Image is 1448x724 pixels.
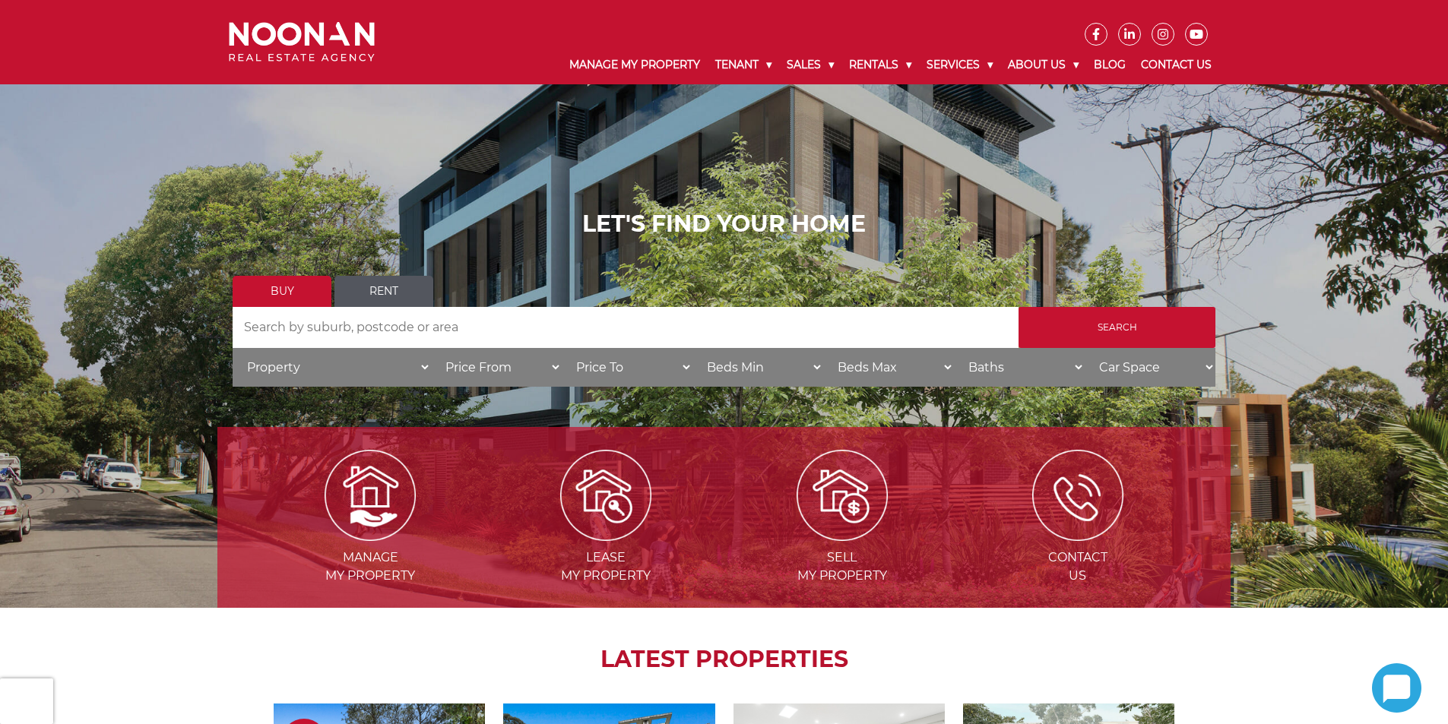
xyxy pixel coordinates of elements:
[1000,46,1086,84] a: About Us
[254,487,486,583] a: Managemy Property
[919,46,1000,84] a: Services
[490,549,722,585] span: Lease my Property
[254,549,486,585] span: Manage my Property
[255,646,1193,673] h2: LATEST PROPERTIES
[726,487,958,583] a: Sellmy Property
[962,549,1194,585] span: Contact Us
[1133,46,1219,84] a: Contact Us
[1019,307,1215,348] input: Search
[962,487,1194,583] a: ContactUs
[334,276,433,307] a: Rent
[490,487,722,583] a: Leasemy Property
[1032,450,1123,541] img: ICONS
[233,276,331,307] a: Buy
[779,46,841,84] a: Sales
[233,210,1215,238] h1: LET'S FIND YOUR HOME
[726,549,958,585] span: Sell my Property
[841,46,919,84] a: Rentals
[560,450,651,541] img: Lease my property
[325,450,416,541] img: Manage my Property
[233,307,1019,348] input: Search by suburb, postcode or area
[229,22,375,62] img: Noonan Real Estate Agency
[708,46,779,84] a: Tenant
[562,46,708,84] a: Manage My Property
[797,450,888,541] img: Sell my property
[1086,46,1133,84] a: Blog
